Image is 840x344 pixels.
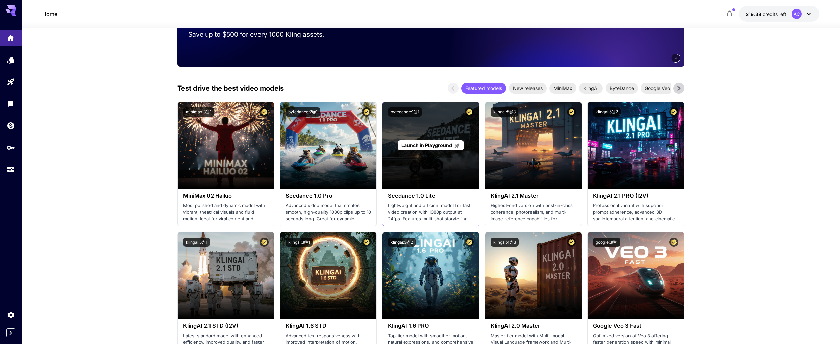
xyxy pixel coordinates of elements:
div: Models [7,56,15,64]
img: alt [280,102,376,189]
span: credits left [763,11,786,17]
h3: KlingAI 2.1 PRO (I2V) [593,193,678,199]
div: Library [7,99,15,108]
div: $19.38035 [746,10,786,18]
button: Certified Model – Vetted for best performance and includes a commercial license. [669,107,678,117]
span: New releases [509,84,547,92]
button: bytedance:2@1 [286,107,320,117]
p: Most polished and dynamic model with vibrant, theatrical visuals and fluid motion. Ideal for vira... [183,202,269,222]
div: New releases [509,83,547,94]
div: Settings [7,311,15,319]
p: Professional variant with superior prompt adherence, advanced 3D spatiotemporal attention, and ci... [593,202,678,222]
button: google:3@1 [593,238,620,247]
h3: KlingAI 1.6 STD [286,323,371,329]
button: klingai:5@3 [491,107,518,117]
button: Certified Model – Vetted for best performance and includes a commercial license. [362,238,371,247]
span: Launch in Playground [401,142,452,148]
img: alt [588,102,684,189]
p: Test drive the best video models [177,83,284,93]
h3: Seedance 1.0 Pro [286,193,371,199]
button: klingai:4@3 [491,238,519,247]
nav: breadcrumb [42,10,57,18]
p: Highest-end version with best-in-class coherence, photorealism, and multi-image reference capabil... [491,202,576,222]
div: MiniMax [549,83,576,94]
p: Advanced video model that creates smooth, high-quality 1080p clips up to 10 seconds long. Great f... [286,202,371,222]
h3: KlingAI 2.1 STD (I2V) [183,323,269,329]
div: API Keys [7,143,15,152]
p: Lightweight and efficient model for fast video creation with 1080p output at 24fps. Features mult... [388,202,473,222]
button: bytedance:1@1 [388,107,422,117]
button: Certified Model – Vetted for best performance and includes a commercial license. [669,238,678,247]
a: Home [42,10,57,18]
span: Featured models [461,84,506,92]
button: minimax:3@1 [183,107,214,117]
span: ByteDance [606,84,638,92]
button: klingai:5@2 [593,107,621,117]
h3: Seedance 1.0 Lite [388,193,473,199]
div: Home [7,32,15,40]
img: alt [178,232,274,319]
div: ByteDance [606,83,638,94]
div: Playground [7,78,15,86]
div: Wallet [7,121,15,130]
button: Expand sidebar [6,328,15,337]
button: Certified Model – Vetted for best performance and includes a commercial license. [567,238,576,247]
span: MiniMax [549,84,576,92]
h3: Google Veo 3 Fast [593,323,678,329]
button: Certified Model – Vetted for best performance and includes a commercial license. [260,238,269,247]
h3: KlingAI 1.6 PRO [388,323,473,329]
span: $19.38 [746,11,763,17]
div: Usage [7,165,15,174]
div: Featured models [461,83,506,94]
a: Launch in Playground [398,140,464,151]
img: alt [178,102,274,189]
h3: KlingAI 2.1 Master [491,193,576,199]
button: klingai:3@1 [286,238,313,247]
img: alt [280,232,376,319]
button: klingai:5@1 [183,238,210,247]
span: 3 [675,55,677,60]
img: alt [485,232,582,319]
p: Save up to $500 for every 1000 Kling assets. [188,30,346,40]
h3: KlingAI 2.0 Master [491,323,576,329]
button: Certified Model – Vetted for best performance and includes a commercial license. [465,107,474,117]
img: alt [485,102,582,189]
button: $19.38035AC [739,6,819,22]
img: alt [382,232,479,319]
button: Certified Model – Vetted for best performance and includes a commercial license. [362,107,371,117]
button: Certified Model – Vetted for best performance and includes a commercial license. [465,238,474,247]
h3: MiniMax 02 Hailuo [183,193,269,199]
button: Certified Model – Vetted for best performance and includes a commercial license. [567,107,576,117]
div: Google Veo [641,83,674,94]
div: KlingAI [579,83,603,94]
button: Certified Model – Vetted for best performance and includes a commercial license. [260,107,269,117]
button: klingai:3@2 [388,238,416,247]
img: alt [588,232,684,319]
span: Google Veo [641,84,674,92]
div: AC [792,9,802,19]
span: KlingAI [579,84,603,92]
